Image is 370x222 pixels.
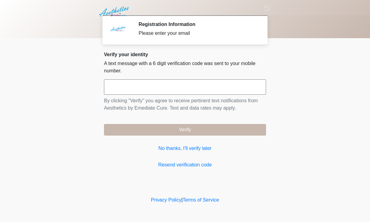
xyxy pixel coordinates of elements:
a: Privacy Policy [151,197,182,202]
a: Resend verification code [104,161,266,169]
a: | [181,197,183,202]
h2: Verify your identity [104,52,266,57]
a: Terms of Service [183,197,219,202]
button: Verify [104,124,266,136]
img: Agent Avatar [109,21,127,40]
p: A text message with a 6 digit verification code was sent to your mobile number. [104,60,266,75]
div: Please enter your email [139,30,257,37]
h2: Registration Information [139,21,257,27]
a: No thanks, I'll verify later [104,145,266,152]
p: By clicking "Verify" you agree to receive pertinent text notifications from Aesthetics by Emediat... [104,97,266,112]
img: Aesthetics by Emediate Cure Logo [98,5,131,19]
